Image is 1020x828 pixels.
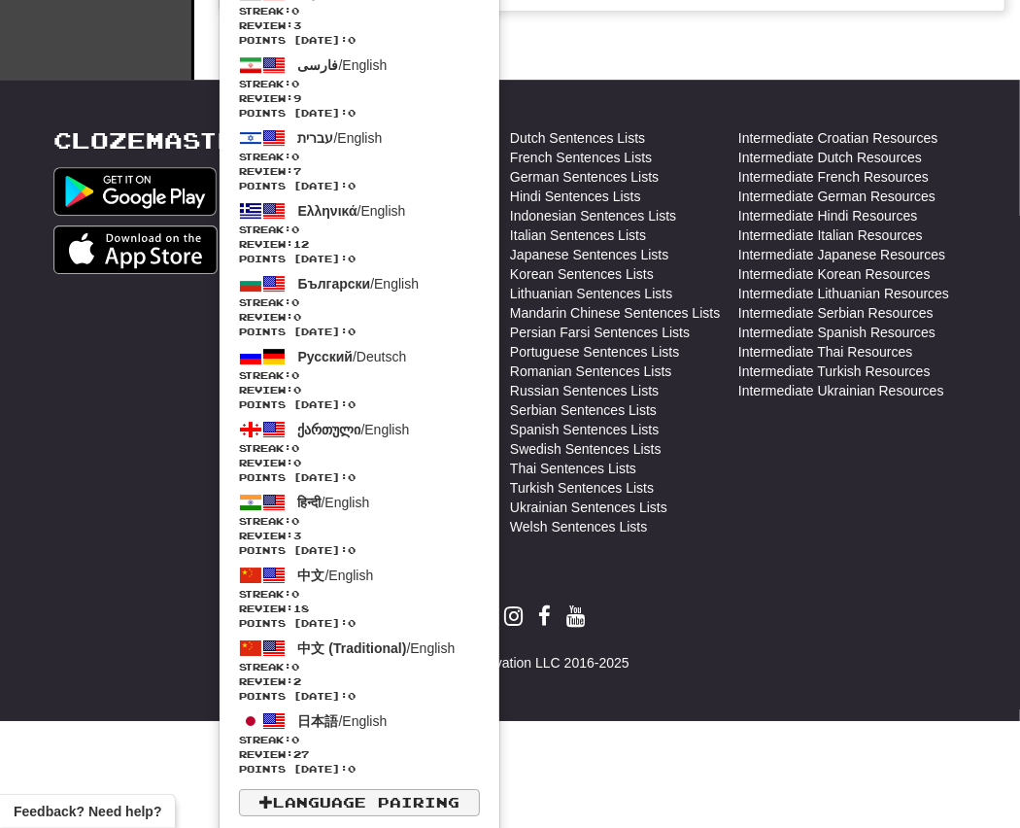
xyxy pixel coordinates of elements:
span: / English [298,495,370,510]
span: 0 [291,661,299,673]
span: Streak: [239,223,480,237]
span: Review: 27 [239,747,480,762]
a: Italian Sentences Lists [510,225,646,245]
a: Indonesian Sentences Lists [510,206,676,225]
a: Intermediate Thai Resources [738,342,913,362]
span: / English [298,57,388,73]
a: Русский/DeutschStreak:0 Review:0Points [DATE]:0 [220,342,499,415]
span: / English [298,276,420,292]
a: Korean Sentences Lists [510,264,654,284]
a: 中文 (Traditional)/EnglishStreak:0 Review:2Points [DATE]:0 [220,634,499,707]
a: Intermediate Japanese Resources [738,245,945,264]
span: Points [DATE]: 0 [239,397,480,412]
span: Points [DATE]: 0 [239,616,480,631]
span: Review: 0 [239,456,480,470]
span: 日本語 [298,713,339,729]
span: 0 [291,515,299,527]
span: Streak: [239,4,480,18]
span: 0 [291,588,299,600]
span: Streak: [239,441,480,456]
a: Clozemaster [53,128,255,153]
span: Review: 0 [239,383,480,397]
a: Thai Sentences Lists [510,459,636,478]
img: Get it on App Store [53,225,218,274]
span: / English [298,568,374,583]
span: 0 [291,369,299,381]
span: Points [DATE]: 0 [239,33,480,48]
span: Streak: [239,514,480,529]
span: 0 [291,78,299,89]
span: / English [298,422,410,437]
span: Review: 18 [239,602,480,616]
span: Review: 3 [239,529,480,543]
a: Romanian Sentences Lists [510,362,672,381]
span: Points [DATE]: 0 [239,325,480,339]
a: فارسی/EnglishStreak:0 Review:9Points [DATE]:0 [220,51,499,123]
a: Mandarin Chinese Sentences Lists [510,303,720,323]
a: עברית/EnglishStreak:0 Review:7Points [DATE]:0 [220,123,499,196]
a: Japanese Sentences Lists [510,245,668,264]
a: Hindi Sentences Lists [510,187,641,206]
span: Русский [298,349,354,364]
span: Streak: [239,587,480,602]
a: Portuguese Sentences Lists [510,342,679,362]
span: Review: 0 [239,310,480,325]
span: 中文 [298,568,325,583]
a: Intermediate Turkish Resources [738,362,931,381]
a: Swedish Sentences Lists [510,439,662,459]
a: 中文/EnglishStreak:0 Review:18Points [DATE]:0 [220,561,499,634]
span: 0 [291,224,299,235]
a: Intermediate German Resources [738,187,935,206]
span: 0 [291,151,299,162]
a: Български/EnglishStreak:0 Review:0Points [DATE]:0 [220,269,499,342]
a: 日本語/EnglishStreak:0 Review:27Points [DATE]:0 [220,707,499,779]
span: 0 [291,734,299,745]
a: Intermediate Korean Resources [738,264,931,284]
a: ქართული/EnglishStreak:0 Review:0Points [DATE]:0 [220,415,499,488]
a: Intermediate Italian Resources [738,225,923,245]
span: / English [298,130,383,146]
span: / Deutsch [298,349,407,364]
span: فارسی [298,57,339,73]
a: Intermediate Croatian Resources [738,128,937,148]
span: Streak: [239,150,480,164]
span: Review: 9 [239,91,480,106]
span: Review: 2 [239,674,480,689]
img: Get it on Google Play [53,167,217,216]
a: Spanish Sentences Lists [510,420,659,439]
span: हिन्दी [298,495,322,510]
span: 中文 (Traditional) [298,640,407,656]
a: Language Pairing [239,789,480,816]
a: Ukrainian Sentences Lists [510,498,667,517]
a: Welsh Sentences Lists [510,517,647,536]
a: Intermediate Serbian Resources [738,303,934,323]
span: / English [298,640,456,656]
span: / English [298,203,406,219]
span: Review: 3 [239,18,480,33]
span: 0 [291,296,299,308]
a: Lithuanian Sentences Lists [510,284,672,303]
span: Points [DATE]: 0 [239,252,480,266]
a: French Sentences Lists [510,148,652,167]
a: German Sentences Lists [510,167,659,187]
span: Review: 7 [239,164,480,179]
span: / English [298,713,388,729]
a: Intermediate Ukrainian Resources [738,381,944,400]
a: Intermediate French Resources [738,167,929,187]
a: हिन्दी/EnglishStreak:0 Review:3Points [DATE]:0 [220,488,499,561]
span: Review: 12 [239,237,480,252]
a: Turkish Sentences Lists [510,478,654,498]
span: Streak: [239,295,480,310]
span: Streak: [239,660,480,674]
a: Intermediate Dutch Resources [738,148,922,167]
span: Points [DATE]: 0 [239,106,480,121]
span: ქართული [298,422,361,437]
a: Intermediate Lithuanian Resources [738,284,949,303]
span: Points [DATE]: 0 [239,543,480,558]
span: Ελληνικά [298,203,357,219]
span: Streak: [239,733,480,747]
span: Streak: [239,77,480,91]
span: Points [DATE]: 0 [239,470,480,485]
span: Points [DATE]: 0 [239,762,480,776]
span: Български [298,276,371,292]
